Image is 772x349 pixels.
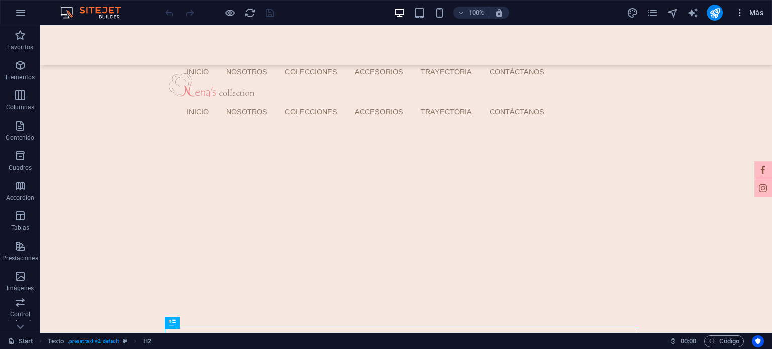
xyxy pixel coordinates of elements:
p: Imágenes [7,284,34,292]
button: 100% [453,7,489,19]
i: Al redimensionar, ajustar el nivel de zoom automáticamente para ajustarse al dispositivo elegido. [495,8,504,17]
span: Código [709,335,739,347]
button: navigator [666,7,679,19]
button: text_generator [687,7,699,19]
nav: breadcrumb [48,335,151,347]
i: Este elemento es un preajuste personalizable [123,338,127,344]
a: Haz clic para cancelar la selección y doble clic para abrir páginas [8,335,33,347]
p: Favoritos [7,43,33,51]
button: Código [704,335,744,347]
span: 00 00 [681,335,696,347]
button: Más [731,5,767,21]
p: Contenido [6,134,34,142]
h6: Tiempo de la sesión [670,335,697,347]
span: . preset-text-v2-default [68,335,119,347]
button: pages [646,7,658,19]
i: AI Writer [687,7,699,19]
p: Tablas [11,224,30,232]
button: Usercentrics [752,335,764,347]
button: reload [244,7,256,19]
i: Diseño (Ctrl+Alt+Y) [627,7,638,19]
p: Accordion [6,194,34,202]
p: Columnas [6,103,35,111]
p: Elementos [6,73,35,81]
i: Volver a cargar página [244,7,256,19]
span: Más [735,8,763,18]
i: Páginas (Ctrl+Alt+S) [647,7,658,19]
i: Publicar [709,7,721,19]
button: publish [707,5,723,21]
span: Haz clic para seleccionar y doble clic para editar [143,335,151,347]
p: Cuadros [9,164,32,172]
button: design [626,7,638,19]
span: : [688,337,689,345]
span: Haz clic para seleccionar y doble clic para editar [48,335,64,347]
img: Editor Logo [58,7,133,19]
p: Prestaciones [2,254,38,262]
i: Navegador [667,7,679,19]
button: Haz clic para salir del modo de previsualización y seguir editando [224,7,236,19]
h6: 100% [468,7,485,19]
